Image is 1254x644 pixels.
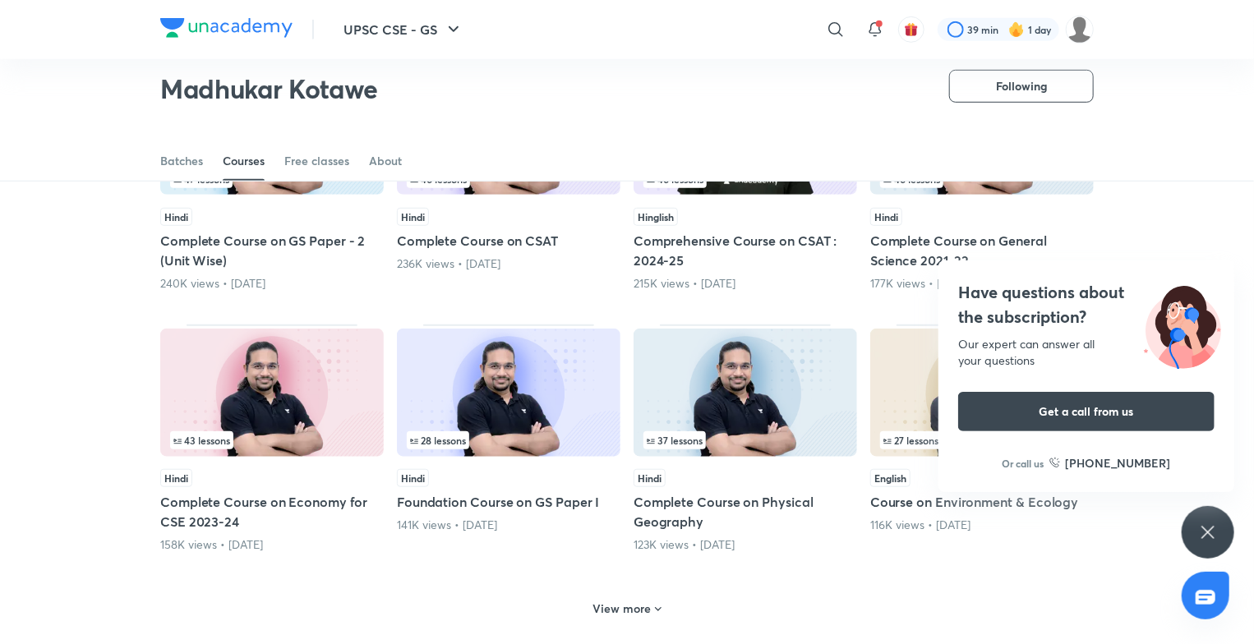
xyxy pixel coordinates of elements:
[160,208,192,226] span: Hindi
[397,324,620,553] div: Foundation Course on GS Paper I
[634,208,678,226] span: Hinglish
[647,435,703,445] span: 37 lessons
[170,431,374,449] div: infosection
[284,141,349,181] a: Free classes
[397,231,620,251] h5: Complete Course on CSAT
[870,492,1094,512] h5: Course on Environment & Ecology
[870,275,1094,292] div: 177K views • 3 years ago
[160,536,384,553] div: 158K views • 2 years ago
[397,255,620,272] div: 236K views • 5 years ago
[634,492,857,531] h5: Complete Course on Physical Geography
[643,431,847,449] div: infosection
[397,329,620,457] img: Thumbnail
[410,174,467,184] span: 46 lessons
[883,174,940,184] span: 46 lessons
[1003,456,1044,471] p: Or call us
[870,324,1094,553] div: Course on Environment & Ecology
[407,431,611,449] div: left
[160,153,203,169] div: Batches
[870,231,1094,270] h5: Complete Course on General Science 2021-22
[160,141,203,181] a: Batches
[397,208,429,226] span: Hindi
[1131,280,1234,369] img: ttu_illustration_new.svg
[643,431,847,449] div: left
[1049,454,1171,471] a: [PHONE_NUMBER]
[898,16,924,43] button: avatar
[160,231,384,270] h5: Complete Course on GS Paper - 2 (Unit Wise)
[160,18,293,42] a: Company Logo
[160,469,192,487] span: Hindi
[634,324,857,553] div: Complete Course on Physical Geography
[173,174,229,184] span: 47 lessons
[160,492,384,531] h5: Complete Course on Economy for CSE 2023-24
[160,324,384,553] div: Complete Course on Economy for CSE 2023-24
[634,469,666,487] span: Hindi
[334,13,473,46] button: UPSC CSE - GS
[397,469,429,487] span: Hindi
[410,435,466,445] span: 28 lessons
[958,280,1215,329] h4: Have questions about the subscription?
[870,329,1094,457] img: Thumbnail
[160,18,293,38] img: Company Logo
[593,600,652,617] h6: View more
[870,517,1094,533] div: 116K views • 4 years ago
[958,336,1215,369] div: Our expert can answer all your questions
[407,431,611,449] div: infocontainer
[173,435,230,445] span: 43 lessons
[1066,16,1094,44] img: PRIYANKA mahar
[949,70,1094,103] button: Following
[160,329,384,457] img: Thumbnail
[634,329,857,457] img: Thumbnail
[170,431,374,449] div: left
[647,174,703,184] span: 46 lessons
[904,22,919,37] img: avatar
[397,517,620,533] div: 141K views • 3 years ago
[870,208,902,226] span: Hindi
[223,153,265,169] div: Courses
[634,231,857,270] h5: Comprehensive Course on CSAT : 2024-25
[634,536,857,553] div: 123K views • 5 years ago
[170,431,374,449] div: infocontainer
[643,431,847,449] div: infocontainer
[1008,21,1025,38] img: streak
[223,141,265,181] a: Courses
[160,72,378,105] h2: Madhukar Kotawe
[284,153,349,169] div: Free classes
[634,275,857,292] div: 215K views • 1 year ago
[160,275,384,292] div: 240K views • 3 years ago
[880,431,1084,449] div: infocontainer
[883,435,938,445] span: 27 lessons
[996,78,1047,94] span: Following
[870,469,911,487] span: English
[397,492,620,512] h5: Foundation Course on GS Paper I
[369,153,402,169] div: About
[1066,454,1171,471] h6: [PHONE_NUMBER]
[958,392,1215,431] button: Get a call from us
[369,141,402,181] a: About
[880,431,1084,449] div: infosection
[880,431,1084,449] div: left
[407,431,611,449] div: infosection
